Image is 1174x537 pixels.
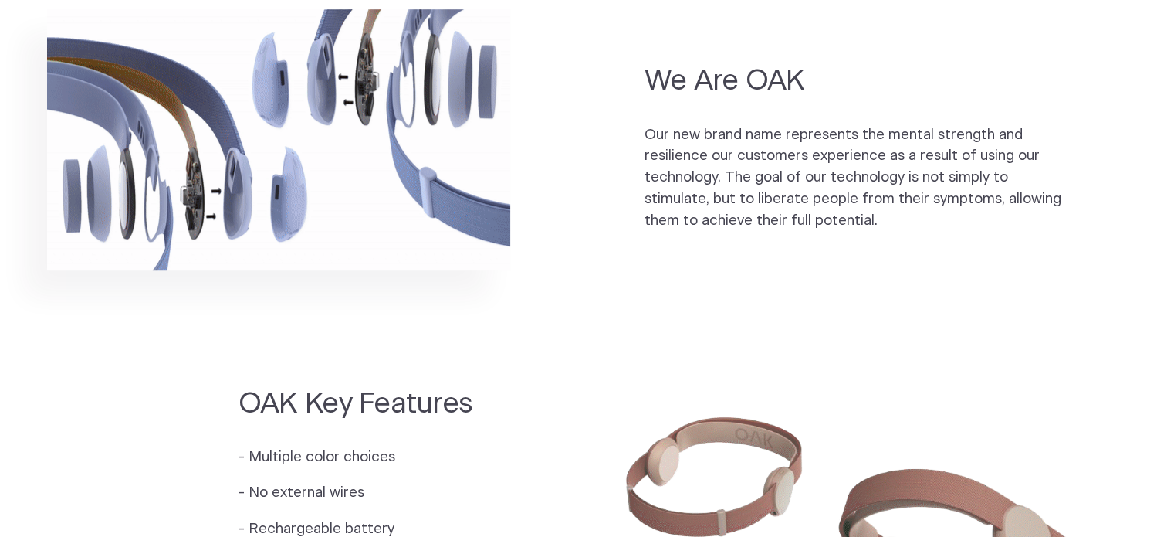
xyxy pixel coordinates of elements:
[239,482,472,504] p: - No external wires
[645,124,1070,232] p: Our new brand name represents the mental strength and resilience our customers experience as a re...
[239,385,472,423] h2: OAK Key Features
[645,62,1070,100] h2: We Are OAK
[239,447,472,468] p: - Multiple color choices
